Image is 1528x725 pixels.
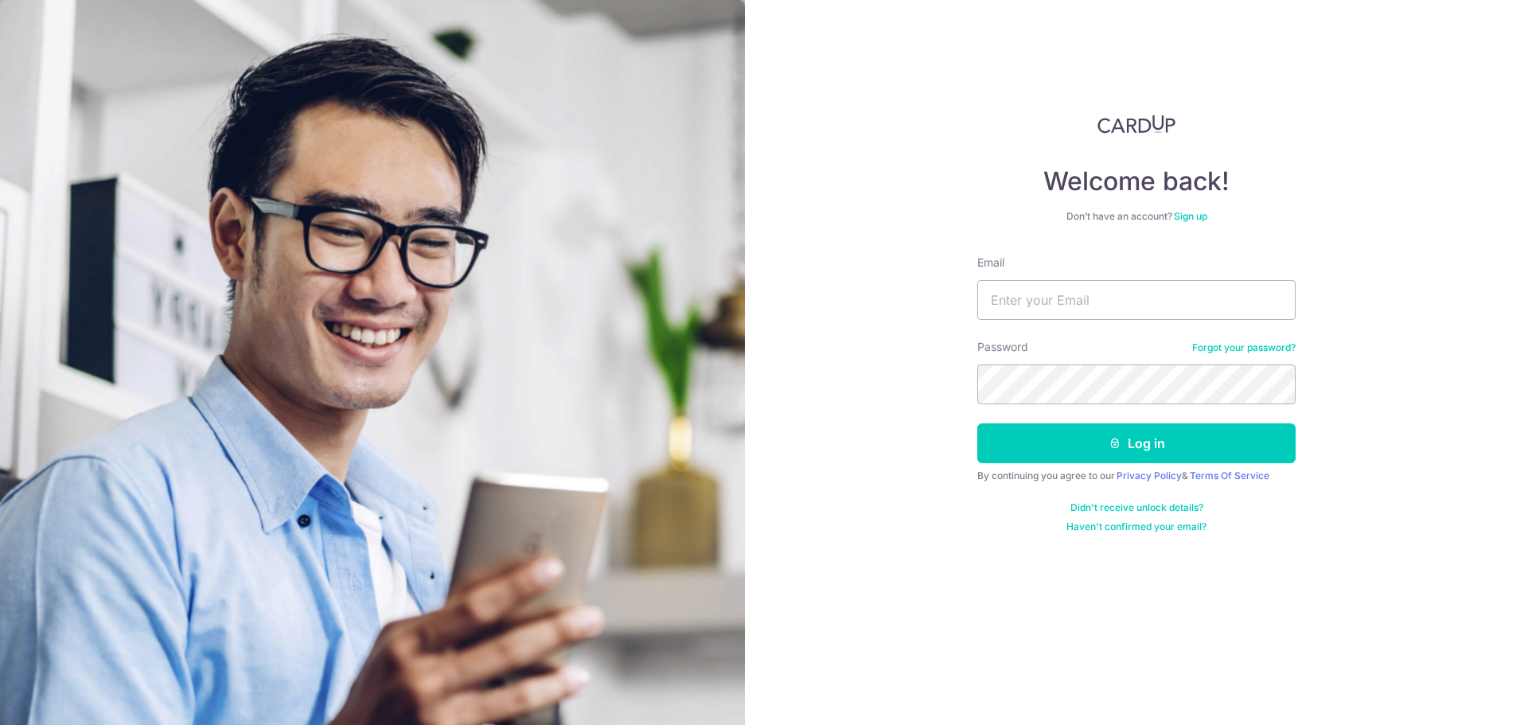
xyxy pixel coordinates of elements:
label: Password [977,339,1028,355]
a: Terms Of Service [1190,470,1269,481]
button: Log in [977,423,1296,463]
label: Email [977,255,1004,271]
a: Sign up [1174,210,1207,222]
input: Enter your Email [977,280,1296,320]
a: Privacy Policy [1117,470,1182,481]
h4: Welcome back! [977,166,1296,197]
a: Haven't confirmed your email? [1066,520,1206,533]
div: Don’t have an account? [977,210,1296,223]
img: CardUp Logo [1097,115,1175,134]
a: Didn't receive unlock details? [1070,501,1203,514]
a: Forgot your password? [1192,341,1296,354]
div: By continuing you agree to our & [977,470,1296,482]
